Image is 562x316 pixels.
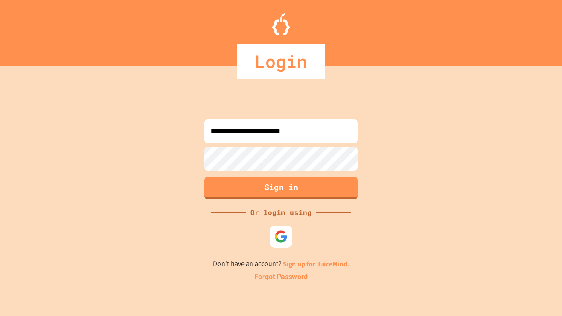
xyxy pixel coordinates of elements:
div: Login [237,44,325,79]
a: Sign up for JuiceMind. [283,259,349,269]
img: Logo.svg [272,13,290,35]
p: Don't have an account? [213,259,349,269]
a: Forgot Password [254,272,308,282]
div: Or login using [246,207,316,218]
button: Sign in [204,177,358,199]
img: google-icon.svg [274,230,288,243]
